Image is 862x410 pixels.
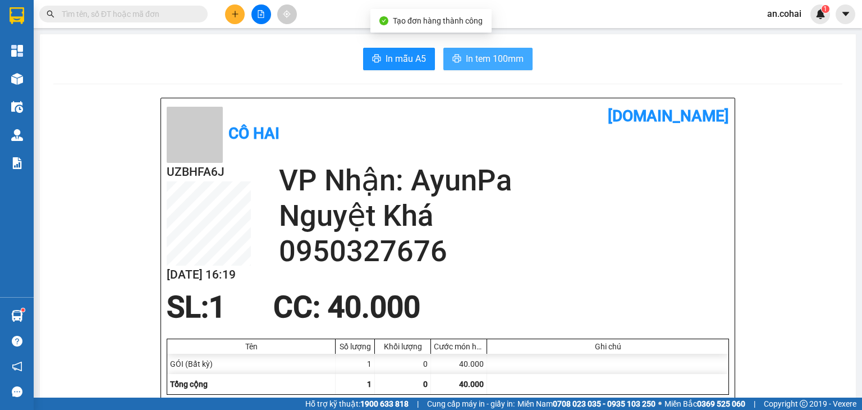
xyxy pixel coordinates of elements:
[279,198,729,234] h2: Nguyệt Khá
[251,4,271,24] button: file-add
[21,308,25,312] sup: 1
[170,380,208,389] span: Tổng cộng
[360,399,409,408] strong: 1900 633 818
[697,399,745,408] strong: 0369 525 060
[100,61,219,75] span: [PERSON_NAME] HCM
[822,5,829,13] sup: 1
[336,354,375,374] div: 1
[823,5,827,13] span: 1
[466,52,524,66] span: In tem 100mm
[393,16,483,25] span: Tạo đơn hàng thành công
[100,30,141,39] span: [DATE] 15:39
[10,7,24,24] img: logo-vxr
[277,4,297,24] button: aim
[841,9,851,19] span: caret-down
[305,398,409,410] span: Hỗ trợ kỹ thuật:
[367,380,372,389] span: 1
[423,380,428,389] span: 0
[800,400,808,408] span: copyright
[815,9,826,19] img: icon-new-feature
[267,290,427,324] div: CC : 40.000
[375,354,431,374] div: 0
[167,163,251,181] h2: UZBHFA6J
[11,45,23,57] img: dashboard-icon
[417,398,419,410] span: |
[279,234,729,269] h2: 0950327676
[100,43,122,56] span: Gửi:
[100,78,196,97] span: THUNG NHỎ
[11,157,23,169] img: solution-icon
[517,398,655,410] span: Miền Nam
[459,380,484,389] span: 40.000
[553,399,655,408] strong: 0708 023 035 - 0935 103 250
[12,386,22,397] span: message
[836,4,855,24] button: caret-down
[754,398,755,410] span: |
[257,10,265,18] span: file-add
[378,342,428,351] div: Khối lượng
[167,290,209,325] span: SL:
[29,8,75,25] b: Cô Hai
[167,266,251,284] h2: [DATE] 16:19
[225,4,245,24] button: plus
[47,10,54,18] span: search
[443,48,533,70] button: printerIn tem 100mm
[452,54,461,65] span: printer
[658,402,662,406] span: ⚪️
[434,342,484,351] div: Cước món hàng
[279,163,729,198] h2: VP Nhận: AyunPa
[427,398,515,410] span: Cung cấp máy in - giấy in:
[372,54,381,65] span: printer
[386,52,426,66] span: In mẫu A5
[12,361,22,372] span: notification
[363,48,435,70] button: printerIn mẫu A5
[167,354,336,374] div: GÓI (Bất kỳ)
[758,7,810,21] span: an.cohai
[664,398,745,410] span: Miền Bắc
[11,73,23,85] img: warehouse-icon
[608,107,729,125] b: [DOMAIN_NAME]
[338,342,372,351] div: Số lượng
[379,16,388,25] span: check-circle
[11,310,23,322] img: warehouse-icon
[62,8,194,20] input: Tìm tên, số ĐT hoặc mã đơn
[209,290,226,325] span: 1
[231,10,239,18] span: plus
[431,354,487,374] div: 40.000
[283,10,291,18] span: aim
[12,336,22,347] span: question-circle
[228,124,279,143] b: Cô Hai
[11,129,23,141] img: warehouse-icon
[490,342,726,351] div: Ghi chú
[11,101,23,113] img: warehouse-icon
[5,35,63,52] h2: 81PNKSVM
[170,342,332,351] div: Tên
